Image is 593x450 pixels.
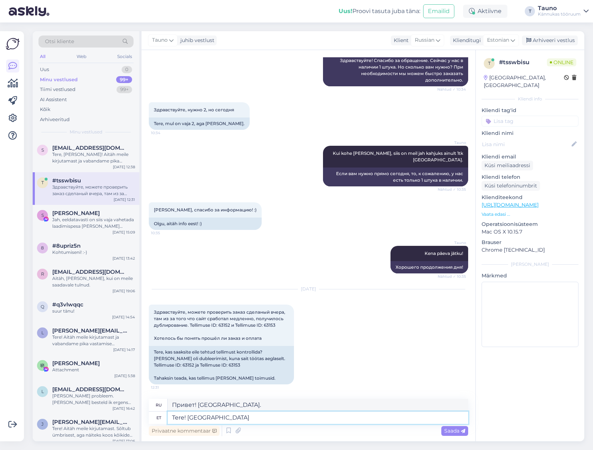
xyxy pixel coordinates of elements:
span: sandersepp90@gmail.com [52,145,128,151]
p: Mac OS X 10.15.7 [482,228,578,236]
span: 10:34 [151,130,178,136]
span: Nähtud ✓ 10:35 [438,274,466,279]
span: Otsi kliente [45,38,74,45]
a: [URL][DOMAIN_NAME] [482,202,539,208]
div: [PERSON_NAME] probleem. [PERSON_NAME] besteld ik ergens anders, als dat beter is. Het moet ook ni... [52,393,135,406]
div: 99+ [116,76,132,83]
span: Здравствуйте, можете проверить заказ сделаный вчера, там из за того что сайт сработал медленно, п... [154,309,286,341]
button: Emailid [423,4,454,18]
div: [PERSON_NAME] [482,261,578,268]
div: [DATE] 14:54 [112,314,135,320]
div: Tere, [PERSON_NAME]! Aitäh meile kirjutamast ja vabandame pika vastamise [PERSON_NAME]. Jah, Pixe... [52,151,135,164]
textarea: Tere! [GEOGRAPHIC_DATA] [168,412,468,424]
div: Olgu, aitäh info eest! :) [149,218,262,230]
span: Minu vestlused [70,129,102,135]
div: [DATE] 13:42 [113,256,135,261]
div: Jah, eeldatavasti on siis vaja vahetada laadimispesa [PERSON_NAME] maksumus 99€. [52,216,135,230]
span: l [41,330,44,335]
div: Aktiivne [463,5,507,18]
div: [DATE] 15:09 [113,230,135,235]
span: jelena.tihhomirova@gmail.com [52,419,128,425]
div: Proovi tasuta juba täna: [339,7,420,16]
p: Kliendi email [482,153,578,161]
div: [DATE] [149,286,468,292]
b: Uus! [339,8,352,15]
span: Saada [444,428,465,434]
div: suur tänu! [52,308,135,314]
div: [DATE] 14:17 [113,347,135,352]
p: Kliendi tag'id [482,107,578,114]
span: #q3vlwqqc [52,301,83,308]
div: 0 [122,66,132,73]
p: Brauser [482,239,578,246]
span: 晓 [40,363,45,368]
div: Klient [391,37,409,44]
div: Tere, kas saaksite eile tehtud tellimust kontrollida? [PERSON_NAME] oli dubleerimist, kuna sait t... [149,346,294,384]
p: Klienditeekond [482,194,578,201]
div: Web [75,52,88,61]
div: Tiimi vestlused [40,86,75,93]
span: Nähtud ✓ 10:35 [438,187,466,192]
div: # tsswbisu [499,58,547,67]
div: ru [156,399,162,411]
div: Kännukas tööruum [538,11,581,17]
p: Kliendi nimi [482,129,578,137]
span: t [488,61,491,66]
div: Klienditugi [450,37,481,44]
input: Lisa nimi [482,140,570,148]
span: r [41,271,44,277]
div: juhib vestlust [177,37,214,44]
div: [DATE] 19:06 [113,288,135,294]
span: Nähtud ✓ 10:34 [437,87,466,92]
span: S [41,212,44,218]
p: Märkmed [482,272,578,280]
p: Operatsioonisüsteem [482,220,578,228]
div: et [156,412,161,424]
span: Online [547,58,576,66]
div: Küsi meiliaadressi [482,161,533,170]
span: Kui kohe [PERSON_NAME], siis on meil jah kahjuks ainult 1tk [GEOGRAPHIC_DATA]. [333,150,464,162]
span: Estonian [487,36,509,44]
textarea: Привет! [GEOGRAPHIC_DATA]. [168,399,468,411]
span: q [41,304,44,309]
div: Tauno [538,5,581,11]
span: 8 [41,245,44,251]
span: #8upriz5n [52,243,81,249]
span: Kena päeva jätku! [425,251,463,256]
div: 99+ [116,86,132,93]
span: Tauno [152,36,168,44]
p: Kliendi telefon [482,173,578,181]
div: Minu vestlused [40,76,78,83]
div: All [38,52,47,61]
span: lauri.kummel@gmail.com [52,327,128,334]
span: 晓辉 胡 [52,360,100,367]
div: Tere! Aitäh meile kirjutamast. Sõltub ümbrisest, aga näiteks koos kõikide Spigen ümbristega saab ... [52,425,135,438]
div: Если вам нужно прямо сегодня, то, к сожалению, у нас есть только 1 штука в наличии. [323,168,468,186]
span: Sten Juhanson [52,210,100,216]
div: [DATE] 5:38 [114,373,135,379]
div: Uus [40,66,49,73]
p: Vaata edasi ... [482,211,578,218]
div: [DATE] 17:06 [113,438,135,444]
div: [DATE] 12:38 [113,164,135,170]
span: Russian [415,36,434,44]
div: Arhiveeri vestlus [522,36,578,45]
div: [GEOGRAPHIC_DATA], [GEOGRAPHIC_DATA] [484,74,564,89]
div: Arhiveeritud [40,116,70,123]
span: Tauno [439,140,466,145]
div: Privaatne kommentaar [149,426,220,436]
span: [PERSON_NAME], спасибо за информацию! :) [154,207,257,212]
div: Küsi telefoninumbrit [482,181,540,191]
div: Tere! Aitäh meile kirjutamast ja vabandame pika vastamise [PERSON_NAME]. Jah, see toode on meil p... [52,334,135,347]
span: t [41,180,44,185]
span: reimu.saaremaa@gmail.com [52,269,128,275]
span: s [41,147,44,153]
div: AI Assistent [40,96,67,103]
span: Tauno [439,240,466,245]
span: l [41,389,44,394]
span: 10:35 [151,230,178,236]
input: Lisa tag [482,116,578,127]
div: Attachment [52,367,135,373]
div: Kohtumiseni! :-) [52,249,135,256]
div: Kõik [40,106,50,113]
